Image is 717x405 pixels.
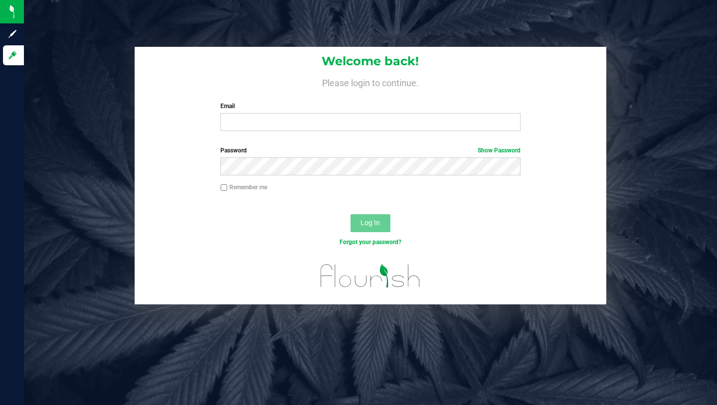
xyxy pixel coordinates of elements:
[7,29,17,39] inline-svg: Sign up
[312,257,430,295] img: flourish_logo.svg
[220,147,247,154] span: Password
[220,184,227,191] input: Remember me
[360,219,380,227] span: Log In
[220,102,520,111] label: Email
[340,239,401,246] a: Forgot your password?
[220,183,267,192] label: Remember me
[478,147,521,154] a: Show Password
[7,50,17,60] inline-svg: Log in
[135,76,607,88] h4: Please login to continue.
[135,55,607,68] h1: Welcome back!
[351,214,390,232] button: Log In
